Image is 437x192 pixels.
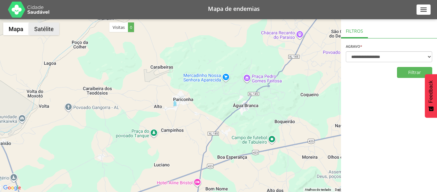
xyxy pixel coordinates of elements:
button: Feedback - Mostrar pesquisa [425,74,437,118]
button: Mostrar imagens de satélite [29,22,59,35]
span: 0 [128,22,134,32]
button: Filtrar [397,67,432,78]
label: Agravo [346,45,362,48]
span: Dados cartográficos ©2025 Google [335,188,385,191]
div: Filtros [341,22,368,38]
span: Feedback [428,80,434,103]
h1: Mapa de endemias [58,6,410,12]
button: Mostrar mapa de ruas [3,22,29,35]
button: Atalhos do teclado [305,188,331,192]
i:  [419,5,428,14]
div: Visitas [109,22,134,32]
